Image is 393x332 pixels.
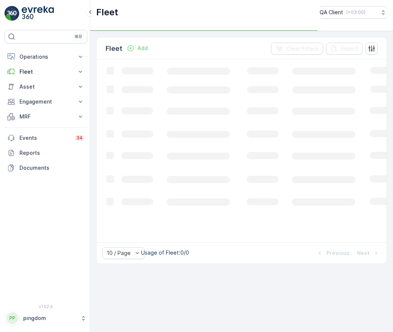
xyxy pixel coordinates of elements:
[286,45,319,52] p: Clear Filters
[4,310,87,326] button: PPpingdom
[315,249,350,258] button: Previous
[271,43,323,55] button: Clear Filters
[4,109,87,124] button: MRF
[124,44,151,53] button: Add
[4,304,87,309] span: v 1.52.0
[6,312,18,324] div: PP
[19,134,70,142] p: Events
[19,164,84,172] p: Documents
[4,130,87,145] a: Events34
[19,98,72,105] p: Engagement
[141,249,189,256] p: Usage of Fleet : 0/0
[320,6,387,19] button: QA Client(+03:00)
[106,43,122,54] p: Fleet
[76,135,83,141] p: 34
[4,49,87,64] button: Operations
[326,43,363,55] button: Export
[19,113,72,120] p: MRF
[137,44,148,52] p: Add
[96,6,118,18] p: Fleet
[74,34,82,40] p: ⌘B
[357,249,369,257] p: Next
[341,45,358,52] p: Export
[19,83,72,90] p: Asset
[356,249,381,258] button: Next
[23,314,77,322] p: pingdom
[4,6,19,21] img: logo
[19,68,72,76] p: Fleet
[346,9,365,15] p: ( +03:00 )
[19,149,84,157] p: Reports
[4,64,87,79] button: Fleet
[19,53,72,61] p: Operations
[320,9,343,16] p: QA Client
[4,94,87,109] button: Engagement
[4,145,87,160] a: Reports
[4,160,87,175] a: Documents
[22,6,54,21] img: logo_light-DOdMpM7g.png
[326,249,350,257] p: Previous
[4,79,87,94] button: Asset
